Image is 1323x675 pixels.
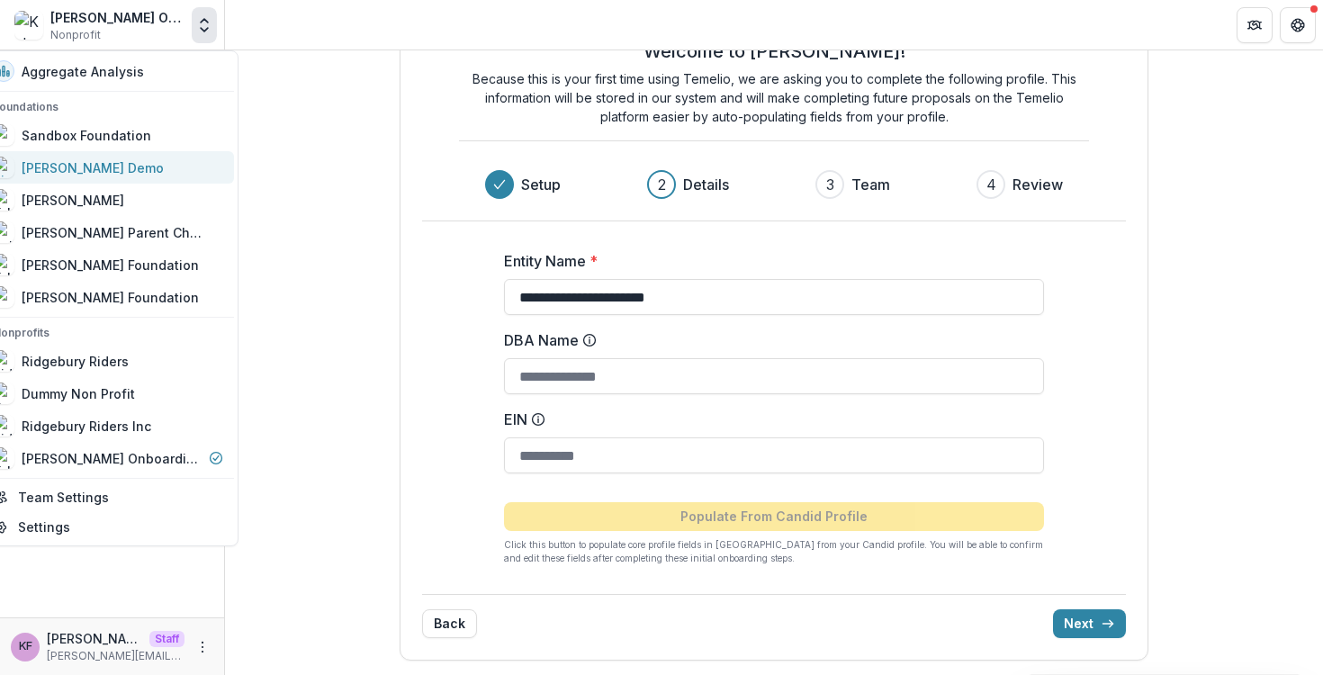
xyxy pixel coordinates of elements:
button: Next [1053,609,1126,638]
div: Kyle Ford [19,641,32,652]
button: Populate From Candid Profile [504,502,1044,531]
h3: Setup [521,174,561,195]
button: Back [422,609,477,638]
span: Nonprofit [50,27,101,43]
h3: Team [851,174,890,195]
p: Staff [149,631,184,647]
h3: Review [1012,174,1063,195]
label: EIN [504,409,1033,430]
label: DBA Name [504,329,1033,351]
label: Entity Name [504,250,1033,272]
p: Because this is your first time using Temelio, we are asking you to complete the following profil... [459,69,1089,126]
p: [PERSON_NAME][EMAIL_ADDRESS][DOMAIN_NAME] [47,648,184,664]
div: 2 [658,174,666,195]
div: [PERSON_NAME] Onboarding Grantee [50,8,184,27]
div: Progress [485,170,1063,199]
button: Open entity switcher [192,7,217,43]
h2: Welcome to [PERSON_NAME]! [643,40,905,62]
p: Click this button to populate core profile fields in [GEOGRAPHIC_DATA] from your Candid profile. ... [504,538,1044,565]
img: Kyle Onboarding Grantee [14,11,43,40]
div: 4 [986,174,996,195]
p: [PERSON_NAME] [47,629,142,648]
button: Partners [1237,7,1273,43]
h3: Details [683,174,729,195]
div: 3 [826,174,834,195]
button: Get Help [1280,7,1316,43]
button: More [192,636,213,658]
